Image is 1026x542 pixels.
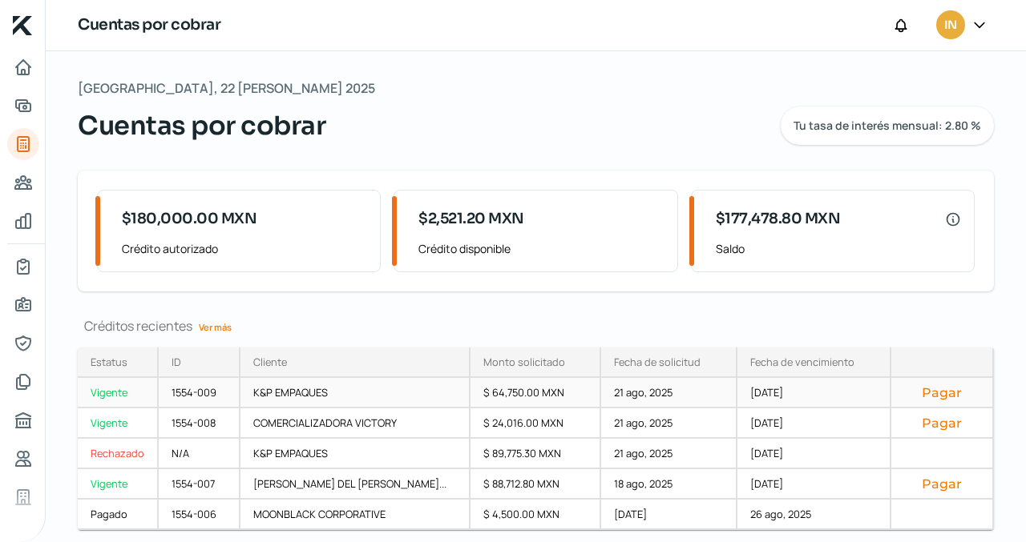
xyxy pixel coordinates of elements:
[794,120,981,131] span: Tu tasa de interés mensual: 2.80 %
[122,208,257,230] span: $180,000.00 MXN
[7,481,39,513] a: Industria
[601,408,737,439] div: 21 ago, 2025
[418,239,664,259] span: Crédito disponible
[601,500,737,530] div: [DATE]
[253,355,287,369] div: Cliente
[601,378,737,408] div: 21 ago, 2025
[7,128,39,160] a: Tus créditos
[159,500,240,530] div: 1554-006
[7,289,39,321] a: Información general
[601,439,737,469] div: 21 ago, 2025
[78,106,325,145] span: Cuentas por cobrar
[750,355,854,369] div: Fecha de vencimiento
[471,469,602,500] div: $ 88,712.80 MXN
[737,408,891,439] div: [DATE]
[7,327,39,359] a: Representantes
[78,408,159,439] a: Vigente
[240,378,471,408] div: K&P EMPAQUES
[159,408,240,439] div: 1554-008
[418,208,524,230] span: $2,521.20 MXN
[7,404,39,436] a: Buró de crédito
[172,355,181,369] div: ID
[159,469,240,500] div: 1554-007
[737,439,891,469] div: [DATE]
[471,439,602,469] div: $ 89,775.30 MXN
[78,469,159,500] a: Vigente
[904,476,980,492] button: Pagar
[7,90,39,122] a: Adelantar facturas
[78,14,220,37] h1: Cuentas por cobrar
[240,469,471,500] div: [PERSON_NAME] DEL [PERSON_NAME]...
[7,205,39,237] a: Mis finanzas
[78,317,994,335] div: Créditos recientes
[7,251,39,283] a: Mi contrato
[737,500,891,530] div: 26 ago, 2025
[78,77,375,100] span: [GEOGRAPHIC_DATA], 22 [PERSON_NAME] 2025
[78,378,159,408] a: Vigente
[78,500,159,530] a: Pagado
[471,408,602,439] div: $ 24,016.00 MXN
[904,415,980,431] button: Pagar
[122,239,367,259] span: Crédito autorizado
[716,208,841,230] span: $177,478.80 MXN
[601,469,737,500] div: 18 ago, 2025
[944,16,956,35] span: IN
[614,355,701,369] div: Fecha de solicitud
[471,378,602,408] div: $ 64,750.00 MXN
[192,315,238,339] a: Ver más
[904,384,980,400] button: Pagar
[7,167,39,199] a: Pago a proveedores
[7,51,39,83] a: Inicio
[483,355,565,369] div: Monto solicitado
[159,439,240,469] div: N/A
[159,378,240,408] div: 1554-009
[471,500,602,530] div: $ 4,500.00 MXN
[78,439,159,469] a: Rechazado
[737,378,891,408] div: [DATE]
[716,239,961,259] span: Saldo
[91,355,127,369] div: Estatus
[240,408,471,439] div: COMERCIALIZADORA VICTORY
[240,439,471,469] div: K&P EMPAQUES
[240,500,471,530] div: MOONBLACK CORPORATIVE
[737,469,891,500] div: [DATE]
[7,366,39,398] a: Documentos
[7,443,39,475] a: Referencias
